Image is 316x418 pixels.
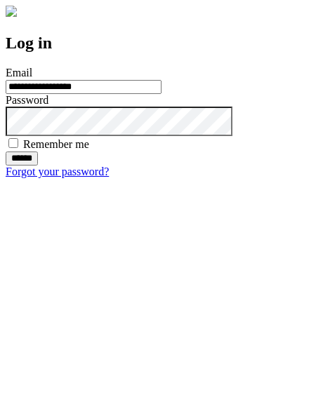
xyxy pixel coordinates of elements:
label: Email [6,67,32,79]
a: Forgot your password? [6,166,109,177]
label: Password [6,94,48,106]
h2: Log in [6,34,310,53]
img: logo-4e3dc11c47720685a147b03b5a06dd966a58ff35d612b21f08c02c0306f2b779.png [6,6,17,17]
label: Remember me [23,138,89,150]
